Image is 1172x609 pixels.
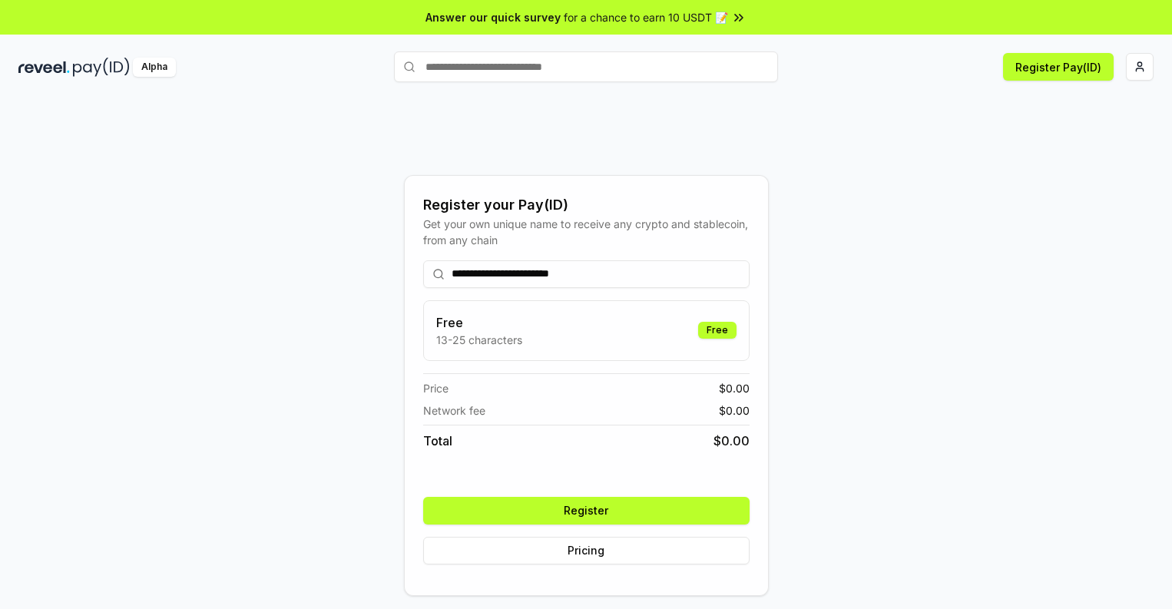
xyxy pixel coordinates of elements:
[73,58,130,77] img: pay_id
[423,537,750,564] button: Pricing
[719,380,750,396] span: $ 0.00
[423,497,750,525] button: Register
[423,380,449,396] span: Price
[425,9,561,25] span: Answer our quick survey
[719,402,750,419] span: $ 0.00
[423,216,750,248] div: Get your own unique name to receive any crypto and stablecoin, from any chain
[18,58,70,77] img: reveel_dark
[436,332,522,348] p: 13-25 characters
[564,9,728,25] span: for a chance to earn 10 USDT 📝
[133,58,176,77] div: Alpha
[1003,53,1114,81] button: Register Pay(ID)
[698,322,737,339] div: Free
[423,194,750,216] div: Register your Pay(ID)
[423,402,485,419] span: Network fee
[436,313,522,332] h3: Free
[423,432,452,450] span: Total
[713,432,750,450] span: $ 0.00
